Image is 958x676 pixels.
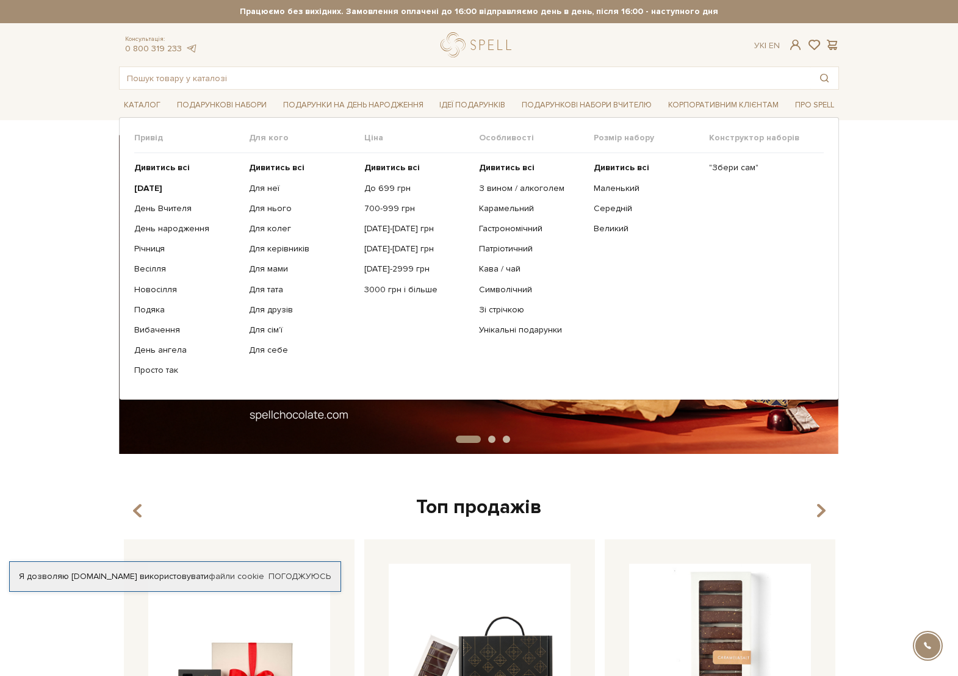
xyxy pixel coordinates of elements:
[268,571,331,582] a: Погоджуюсь
[249,162,304,173] b: Дивитись всі
[479,223,585,234] a: Гастрономічний
[765,40,766,51] span: |
[134,183,240,194] a: [DATE]
[488,436,495,443] button: Carousel Page 2
[594,162,699,173] a: Дивитись всі
[456,436,481,443] button: Carousel Page 1 (Current Slide)
[134,183,162,193] b: [DATE]
[119,495,839,520] div: Топ продажів
[134,304,240,315] a: Подяка
[479,162,535,173] b: Дивитись всі
[503,436,510,443] button: Carousel Page 3
[249,243,355,254] a: Для керівників
[479,243,585,254] a: Патріотичний
[249,162,355,173] a: Дивитись всі
[479,284,585,295] a: Символічний
[364,223,470,234] a: [DATE]-[DATE] грн
[479,304,585,315] a: Зі стрічкою
[364,162,420,173] b: Дивитись всі
[364,132,479,143] span: Ціна
[594,132,708,143] span: Розмір набору
[364,183,470,194] a: До 699 грн
[134,132,249,143] span: Привід
[594,223,699,234] a: Великий
[278,96,428,115] a: Подарунки на День народження
[209,571,264,581] a: файли cookie
[479,132,594,143] span: Особливості
[434,96,510,115] a: Ідеї подарунків
[479,183,585,194] a: З вином / алкоголем
[594,162,649,173] b: Дивитись всі
[249,183,355,194] a: Для неї
[249,345,355,356] a: Для себе
[249,223,355,234] a: Для колег
[10,571,340,582] div: Я дозволяю [DOMAIN_NAME] використовувати
[364,284,470,295] a: 3000 грн і більше
[249,203,355,214] a: Для нього
[119,6,839,17] strong: Працюємо без вихідних. Замовлення оплачені до 16:00 відправляємо день в день, після 16:00 - насту...
[134,243,240,254] a: Річниця
[594,203,699,214] a: Середній
[479,264,585,275] a: Кава / чай
[790,96,839,115] a: Про Spell
[364,243,470,254] a: [DATE]-[DATE] грн
[185,43,197,54] a: telegram
[364,203,470,214] a: 700-999 грн
[249,132,364,143] span: Для кого
[441,32,517,57] a: logo
[249,284,355,295] a: Для тата
[479,203,585,214] a: Карамельний
[120,67,810,89] input: Пошук товару у каталозі
[249,264,355,275] a: Для мами
[517,95,657,115] a: Подарункові набори Вчителю
[364,264,470,275] a: [DATE]-2999 грн
[479,325,585,336] a: Унікальні подарунки
[119,96,165,115] a: Каталог
[709,162,815,173] a: "Збери сам"
[134,203,240,214] a: День Вчителя
[134,264,240,275] a: Весілля
[769,40,780,51] a: En
[249,304,355,315] a: Для друзів
[134,345,240,356] a: День ангела
[125,35,197,43] span: Консультація:
[810,67,838,89] button: Пошук товару у каталозі
[754,40,780,51] div: Ук
[119,434,839,445] div: Carousel Pagination
[125,43,182,54] a: 0 800 319 233
[249,325,355,336] a: Для сім'ї
[709,132,824,143] span: Конструктор наборів
[364,162,470,173] a: Дивитись всі
[594,183,699,194] a: Маленький
[479,162,585,173] a: Дивитись всі
[134,162,240,173] a: Дивитись всі
[663,96,783,115] a: Корпоративним клієнтам
[172,96,272,115] a: Подарункові набори
[134,223,240,234] a: День народження
[134,162,190,173] b: Дивитись всі
[134,365,240,376] a: Просто так
[119,117,839,400] div: Каталог
[134,325,240,336] a: Вибачення
[134,284,240,295] a: Новосілля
